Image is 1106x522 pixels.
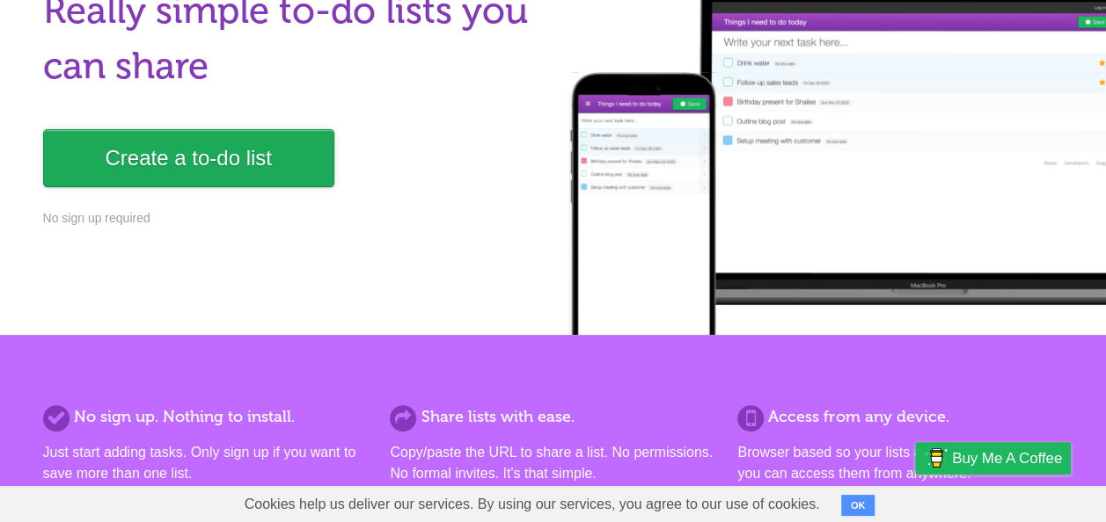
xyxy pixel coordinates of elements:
h2: Share lists with ease. [390,405,715,429]
span: Buy me a coffee [952,443,1062,474]
a: Create a to-do list [43,129,334,187]
p: Just start adding tasks. Only sign up if you want to save more than one list. [43,442,369,484]
p: Browser based so your lists are always synced and you can access them from anywhere. [737,442,1063,484]
p: No sign up required [43,209,543,228]
img: Buy me a coffee [924,443,948,473]
h2: Access from any device. [737,405,1063,429]
button: OK [841,495,875,516]
h2: No sign up. Nothing to install. [43,405,369,429]
a: Buy me a coffee [915,442,1071,475]
p: Copy/paste the URL to share a list. No permissions. No formal invites. It's that simple. [390,442,715,484]
span: Cookies help us deliver our services. By using our services, you agree to our use of cookies. [227,487,838,522]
